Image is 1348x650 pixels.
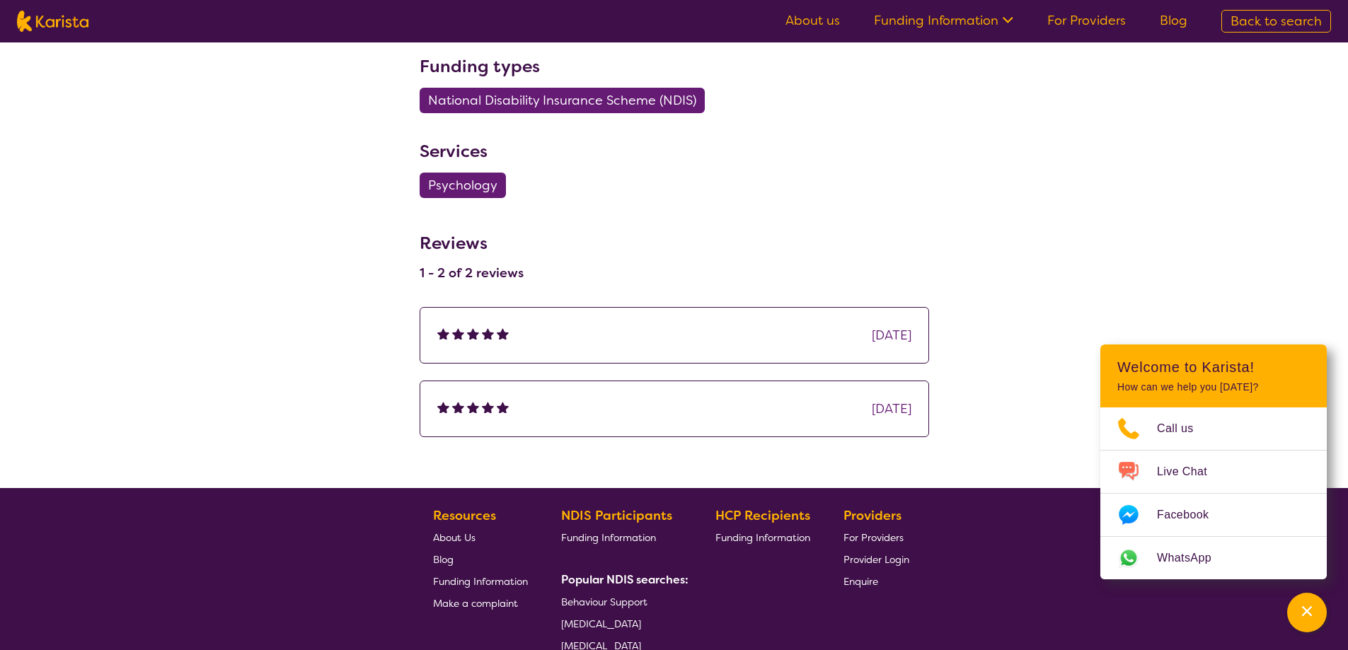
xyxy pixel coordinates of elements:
[561,596,647,608] span: Behaviour Support
[482,327,494,339] img: fullstar
[1287,593,1327,632] button: Channel Menu
[872,398,911,419] div: [DATE]
[715,507,810,524] b: HCP Recipients
[1100,537,1327,579] a: Web link opens in a new tab.
[1047,12,1126,29] a: For Providers
[874,12,1013,29] a: Funding Information
[433,531,476,544] span: About Us
[433,553,454,566] span: Blog
[843,507,901,524] b: Providers
[561,572,689,587] b: Popular NDIS searches:
[452,401,464,413] img: fullstar
[428,88,696,113] span: National Disability Insurance Scheme (NDIS)
[843,531,904,544] span: For Providers
[1157,418,1211,439] span: Call us
[843,526,909,548] a: For Providers
[497,327,509,339] img: fullstar
[467,327,479,339] img: fullstar
[843,570,909,592] a: Enquire
[1100,407,1327,579] ul: Choose channel
[561,507,672,524] b: NDIS Participants
[843,575,878,588] span: Enquire
[1231,13,1322,30] span: Back to search
[1160,12,1187,29] a: Blog
[1157,461,1224,482] span: Live Chat
[433,548,528,570] a: Blog
[420,54,929,79] h3: Funding types
[420,92,713,109] a: National Disability Insurance Scheme (NDIS)
[433,526,528,548] a: About Us
[1117,359,1310,376] h2: Welcome to Karista!
[1221,10,1331,33] a: Back to search
[843,553,909,566] span: Provider Login
[467,401,479,413] img: fullstar
[561,613,683,634] a: [MEDICAL_DATA]
[433,570,528,592] a: Funding Information
[843,548,909,570] a: Provider Login
[561,531,656,544] span: Funding Information
[17,11,88,32] img: Karista logo
[785,12,840,29] a: About us
[715,526,810,548] a: Funding Information
[433,592,528,614] a: Make a complaint
[1157,504,1226,526] span: Facebook
[872,325,911,346] div: [DATE]
[420,177,514,194] a: Psychology
[561,591,683,613] a: Behaviour Support
[1100,344,1327,579] div: Channel Menu
[715,531,810,544] span: Funding Information
[452,327,464,339] img: fullstar
[433,575,528,588] span: Funding Information
[1157,547,1228,569] span: WhatsApp
[428,173,497,198] span: Psychology
[420,139,929,164] h3: Services
[497,401,509,413] img: fullstar
[561,526,683,548] a: Funding Information
[433,507,496,524] b: Resources
[437,401,449,413] img: fullstar
[433,597,518,610] span: Make a complaint
[437,327,449,339] img: fullstar
[482,401,494,413] img: fullstar
[1117,381,1310,393] p: How can we help you [DATE]?
[420,265,524,282] h4: 1 - 2 of 2 reviews
[420,224,524,256] h3: Reviews
[561,617,641,630] span: [MEDICAL_DATA]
